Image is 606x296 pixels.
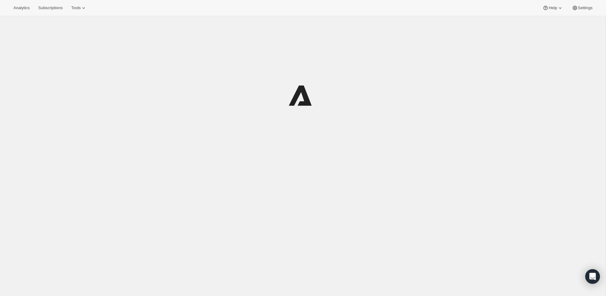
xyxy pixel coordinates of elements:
div: Open Intercom Messenger [585,269,600,284]
button: Help [539,4,567,12]
button: Subscriptions [34,4,66,12]
span: Subscriptions [38,5,63,10]
button: Tools [67,4,90,12]
span: Settings [578,5,593,10]
span: Help [549,5,557,10]
button: Analytics [10,4,33,12]
span: Tools [71,5,81,10]
button: Settings [568,4,596,12]
span: Analytics [13,5,30,10]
